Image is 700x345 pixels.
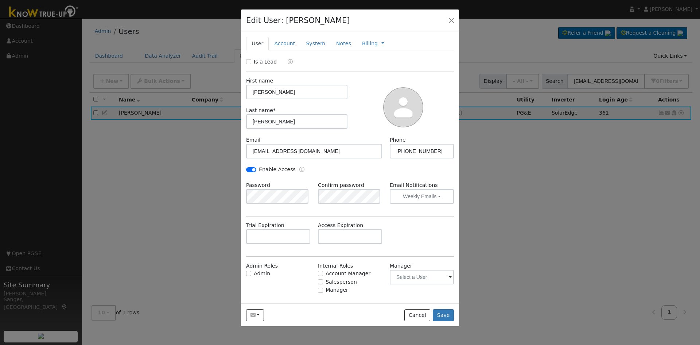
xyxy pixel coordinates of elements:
a: System [300,37,331,50]
label: Internal Roles [318,262,353,270]
a: Account [269,37,300,50]
label: Access Expiration [318,222,363,229]
a: Lead [282,58,293,66]
label: Email Notifications [390,181,454,189]
label: Admin Roles [246,262,278,270]
input: Admin [246,271,251,276]
span: Required [273,107,276,113]
label: Account Manager [326,270,370,277]
a: Notes [331,37,357,50]
label: Admin [254,270,270,277]
a: User [246,37,269,50]
h4: Edit User: [PERSON_NAME] [246,15,350,26]
input: Account Manager [318,271,323,276]
label: Password [246,181,270,189]
button: esp.legalnurse@att.net [246,309,264,322]
button: Cancel [404,309,430,322]
label: Phone [390,136,406,144]
label: Confirm password [318,181,364,189]
label: Trial Expiration [246,222,284,229]
label: Salesperson [326,278,357,286]
input: Is a Lead [246,59,251,64]
input: Manager [318,288,323,293]
label: Last name [246,107,276,114]
a: Billing [362,40,378,47]
label: Is a Lead [254,58,277,66]
label: Email [246,136,260,144]
a: Enable Access [299,166,304,174]
button: Save [433,309,454,322]
label: Manager [390,262,412,270]
input: Select a User [390,270,454,284]
label: First name [246,77,273,85]
label: Manager [326,286,348,294]
button: Weekly Emails [390,189,454,204]
div: Stats [437,302,454,310]
label: Enable Access [259,166,296,173]
input: Salesperson [318,279,323,284]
